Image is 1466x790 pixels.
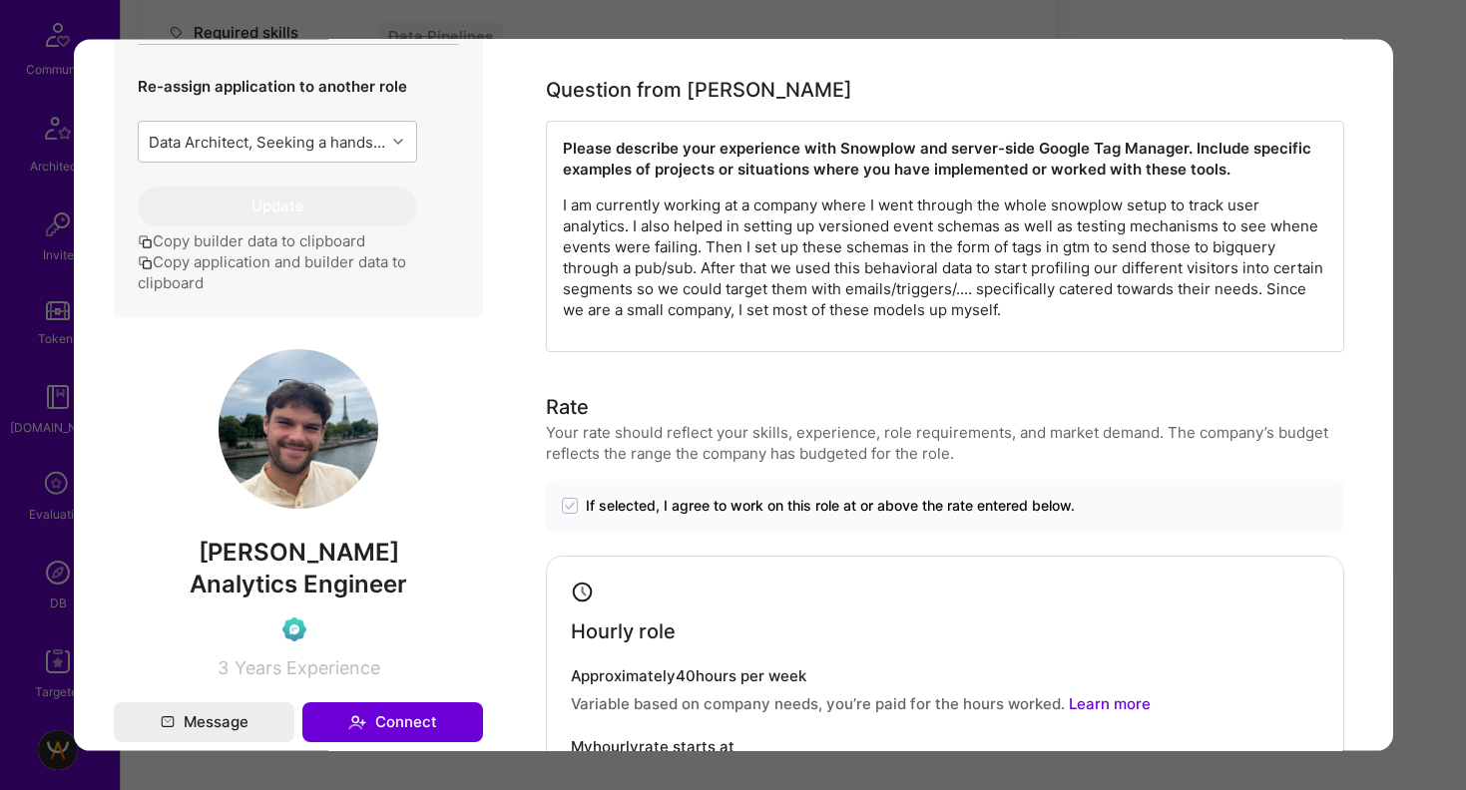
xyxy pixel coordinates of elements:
span: [PERSON_NAME] [113,538,482,568]
span: 3 [217,657,228,678]
p: Re-assign application to another role [137,76,416,97]
strong: Please describe your experience with Snowplow and server-side Google Tag Manager. Include specifi... [563,139,1315,179]
div: modal [73,40,1392,751]
div: Question from [PERSON_NAME] [546,75,852,105]
img: User Avatar [218,349,377,509]
button: Connect [301,702,482,742]
h4: Hourly role [571,618,676,642]
i: icon Connect [347,713,365,731]
i: icon Mail [160,715,174,729]
h4: Approximately 40 hours per week [571,666,1319,684]
i: icon Chevron [392,137,402,147]
button: Copy builder data to clipboard [137,230,364,251]
h4: My hourly rate starts at [571,737,734,755]
p: Variable based on company needs, you’re paid for the hours worked. [571,692,1319,713]
button: Update [137,187,416,226]
button: Copy application and builder data to clipboard [137,251,458,293]
a: User Avatar [218,494,377,513]
span: If selected, I agree to work on this role at or above the rate entered below. [586,496,1075,516]
span: Years Experience [234,657,379,678]
i: icon Copy [137,234,152,249]
img: Evaluation Call Pending [281,617,305,641]
i: icon Copy [137,255,152,270]
div: Your rate should reflect your skills, experience, role requirements, and market demand. The compa... [546,422,1344,464]
a: Learn more [1069,693,1151,712]
div: Rate [546,392,589,422]
div: Data Architect, Seeking a hands-on Tracking Engineer to own and expand our event tracking infrast... [148,131,386,152]
button: Message [113,702,293,742]
p: I am currently working at a company where I went through the whole snowplow setup to track user a... [563,195,1327,320]
span: Analytics Engineer [189,570,406,598]
i: icon Clock [571,581,594,603]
